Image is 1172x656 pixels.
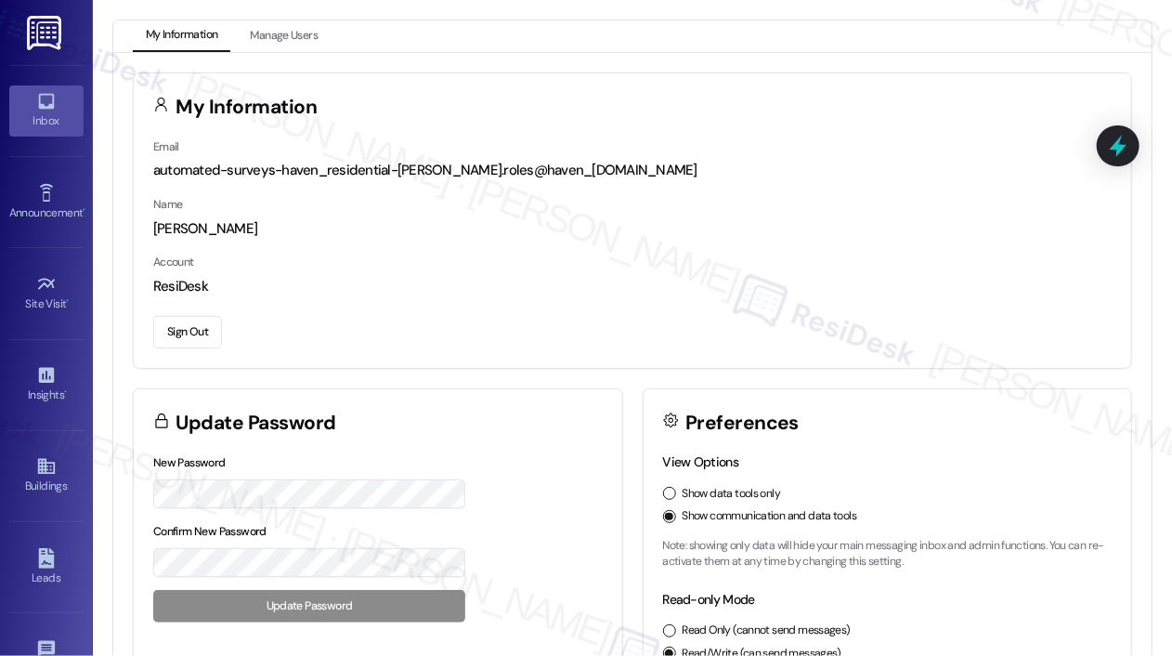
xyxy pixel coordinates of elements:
[683,508,857,525] label: Show communication and data tools
[9,451,84,501] a: Buildings
[153,197,183,212] label: Name
[27,16,65,50] img: ResiDesk Logo
[9,85,84,136] a: Inbox
[64,386,67,399] span: •
[67,295,70,308] span: •
[9,269,84,319] a: Site Visit •
[133,20,230,52] button: My Information
[83,203,85,216] span: •
[663,538,1113,571] p: Note: showing only data will hide your main messaging inbox and admin functions. You can re-activ...
[237,20,331,52] button: Manage Users
[153,255,194,269] label: Account
[9,543,84,593] a: Leads
[153,455,226,470] label: New Password
[663,591,755,608] label: Read-only Mode
[153,316,222,348] button: Sign Out
[153,139,179,154] label: Email
[153,524,267,539] label: Confirm New Password
[176,98,318,117] h3: My Information
[663,453,739,470] label: View Options
[153,161,1112,180] div: automated-surveys-haven_residential-[PERSON_NAME].roles@haven_[DOMAIN_NAME]
[153,277,1112,296] div: ResiDesk
[176,413,336,433] h3: Update Password
[683,486,781,503] label: Show data tools only
[685,413,799,433] h3: Preferences
[9,360,84,410] a: Insights •
[683,623,851,639] label: Read Only (cannot send messages)
[153,219,1112,239] div: [PERSON_NAME]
